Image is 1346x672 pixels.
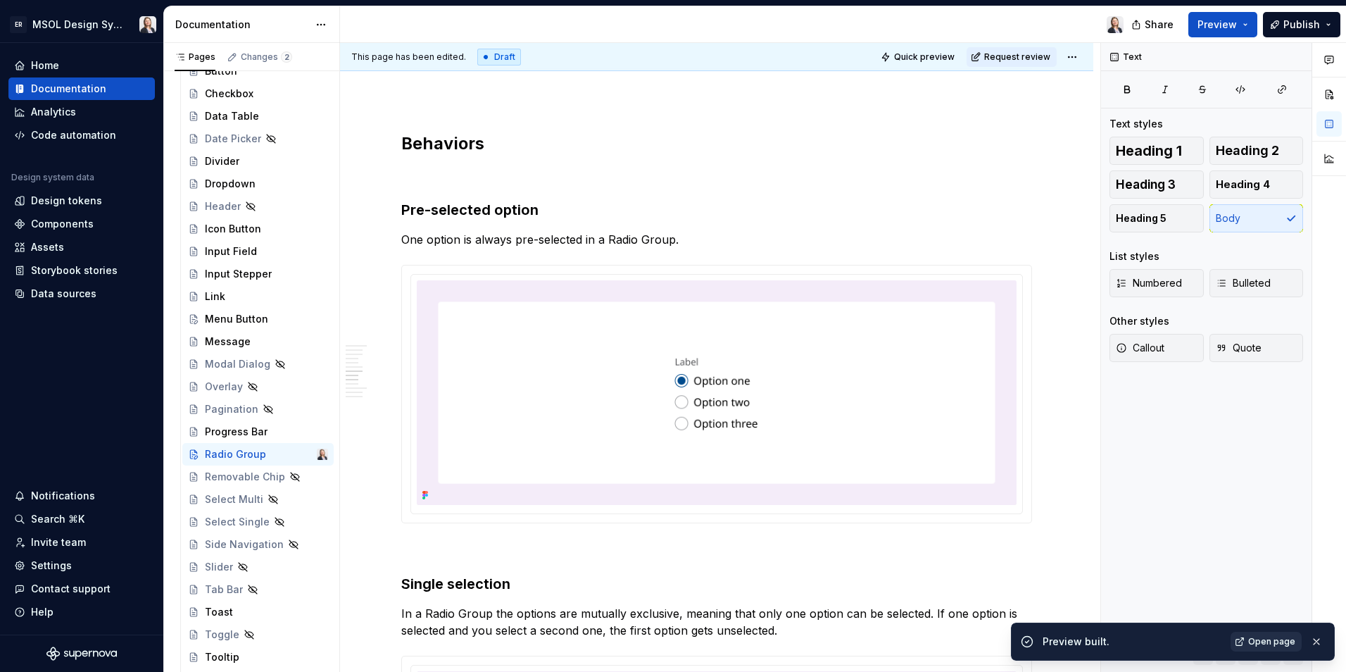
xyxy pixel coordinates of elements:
div: Design system data [11,172,94,183]
span: Request review [984,51,1050,63]
div: Draft [477,49,521,66]
div: Pagination [205,402,258,416]
a: Side Navigation [182,533,334,556]
div: Dropdown [205,177,256,191]
div: Progress Bar [205,425,268,439]
a: Modal Dialog [182,353,334,375]
button: Bulleted [1209,269,1304,297]
div: Tab Bar [205,583,243,597]
div: Select Single [205,515,270,529]
div: Checkbox [205,87,253,101]
a: Select Single [182,511,334,533]
button: Share [1124,12,1183,37]
button: Search ⌘K [8,508,155,530]
img: Elina Lindqvist [1107,16,1124,33]
a: Removable Chip [182,466,334,488]
a: Design tokens [8,189,155,212]
a: Dropdown [182,173,334,195]
div: Documentation [175,18,308,32]
a: Message [182,330,334,353]
div: Search ⌘K [31,512,84,526]
img: Elina Lindqvist [317,449,328,460]
button: Preview [1188,12,1257,37]
a: Components [8,213,155,235]
a: Analytics [8,101,155,123]
div: Tooltip [205,650,239,664]
button: Notifications [8,485,155,507]
span: Numbered [1116,276,1182,290]
div: Side Navigation [205,537,284,552]
div: Documentation [31,82,106,96]
div: Input Field [205,244,257,259]
a: Button [182,60,334,82]
img: Elina Lindqvist [139,16,156,33]
div: Components [31,217,94,231]
button: Help [8,601,155,623]
span: 2 [281,51,292,63]
span: Heading 5 [1116,211,1166,225]
div: Contact support [31,582,111,596]
div: Settings [31,559,72,573]
a: Toggle [182,623,334,646]
a: Tab Bar [182,578,334,601]
button: Heading 3 [1109,170,1204,199]
button: Request review [967,47,1057,67]
div: Assets [31,240,64,254]
a: Assets [8,236,155,259]
span: Bulleted [1216,276,1271,290]
a: Storybook stories [8,259,155,282]
div: Changes [241,51,292,63]
div: Text styles [1109,117,1163,131]
button: Heading 4 [1209,170,1304,199]
a: Input Stepper [182,263,334,285]
div: Slider [205,560,233,574]
a: Pagination [182,398,334,421]
a: Radio GroupElina Lindqvist [182,443,334,466]
span: This page has been edited. [351,51,466,63]
span: Quick preview [894,51,955,63]
div: Help [31,605,54,619]
a: Home [8,54,155,77]
div: Input Stepper [205,267,272,281]
div: Toast [205,605,233,619]
div: Removable Chip [205,470,285,484]
span: Heading 2 [1216,144,1279,158]
div: Overlay [205,380,243,394]
a: Code automation [8,124,155,147]
div: Preview built. [1043,635,1222,649]
span: Preview [1197,18,1237,32]
span: Quote [1216,341,1262,355]
a: Data Table [182,105,334,127]
p: One option is always pre-selected in a Radio Group. [401,231,1032,248]
span: Heading 1 [1116,144,1182,158]
svg: Supernova Logo [46,647,117,661]
div: Date Picker [205,132,261,146]
a: Link [182,285,334,308]
a: Input Field [182,240,334,263]
a: Invite team [8,531,155,554]
div: Menu Button [205,312,268,326]
div: Modal Dialog [205,357,270,371]
button: Heading 1 [1109,137,1204,165]
span: Open page [1248,636,1295,647]
button: Quote [1209,334,1304,362]
div: Icon Button [205,222,261,236]
h3: Pre-selected option [401,200,1032,220]
div: Notifications [31,489,95,503]
h2: Behaviors [401,132,1032,155]
div: Data sources [31,287,96,301]
button: Contact support [8,578,155,600]
div: Link [205,290,225,304]
div: Data Table [205,109,259,123]
a: Slider [182,556,334,578]
a: Documentation [8,77,155,100]
a: Overlay [182,375,334,398]
div: Message [205,335,251,349]
span: Share [1145,18,1174,32]
div: Invite team [31,535,86,549]
a: Settings [8,554,155,577]
a: Menu Button [182,308,334,330]
div: ER [10,16,27,33]
a: Open page [1231,632,1302,652]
